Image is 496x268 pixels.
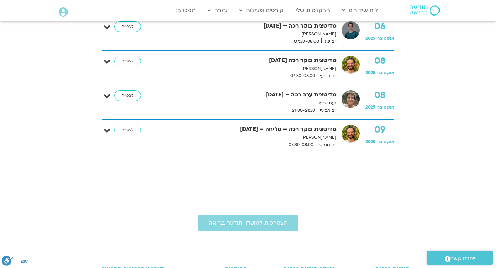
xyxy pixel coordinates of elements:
[410,5,440,16] img: תודעה בריאה
[427,251,493,265] a: יצירת קשר
[365,56,394,66] strong: 08
[451,254,475,263] span: יצירת קשר
[339,4,381,17] a: לוח שידורים
[114,21,141,32] a: לצפייה
[171,4,199,17] a: תמכו בנו
[156,90,337,100] strong: מדיטצית ערב רכה – [DATE]
[156,31,337,38] p: [PERSON_NAME]
[286,141,316,148] span: 07:30-08:00
[377,139,394,144] span: אוקטובר
[321,38,337,45] span: יום שני
[377,70,394,75] span: אוקטובר
[377,35,394,41] span: אוקטובר
[156,134,337,141] p: [PERSON_NAME]
[318,72,337,80] span: יום רביעי
[365,35,375,41] span: 2025
[377,104,394,110] span: אוקטובר
[288,72,318,80] span: 07:30-08:00
[365,90,394,101] strong: 08
[365,21,394,32] strong: 06
[114,56,141,67] a: לצפייה
[156,56,337,65] strong: מדיטצית בוקר רכה [DATE]
[156,100,337,107] p: נעם גרייף
[204,4,231,17] a: עזרה
[236,4,287,17] a: קורסים ופעילות
[365,125,394,135] strong: 09
[114,90,141,101] a: לצפייה
[290,107,318,114] span: 21:00-21:30
[156,65,337,72] p: [PERSON_NAME]
[316,141,337,148] span: יום חמישי
[318,107,337,114] span: יום רביעי
[365,104,375,110] span: 2025
[156,125,337,134] strong: מדיטצית בוקר רכה – סליחה – [DATE]
[114,125,141,136] a: לצפייה
[292,38,321,45] span: 07:30-08:00
[198,215,298,231] a: הצטרפות למועדון תודעה בריאה
[209,220,288,226] span: הצטרפות למועדון תודעה בריאה
[365,70,375,75] span: 2025
[365,139,375,144] span: 2025
[292,4,333,17] a: ההקלטות שלי
[156,21,337,31] strong: מדיטצית בוקר רכה – [DATE]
